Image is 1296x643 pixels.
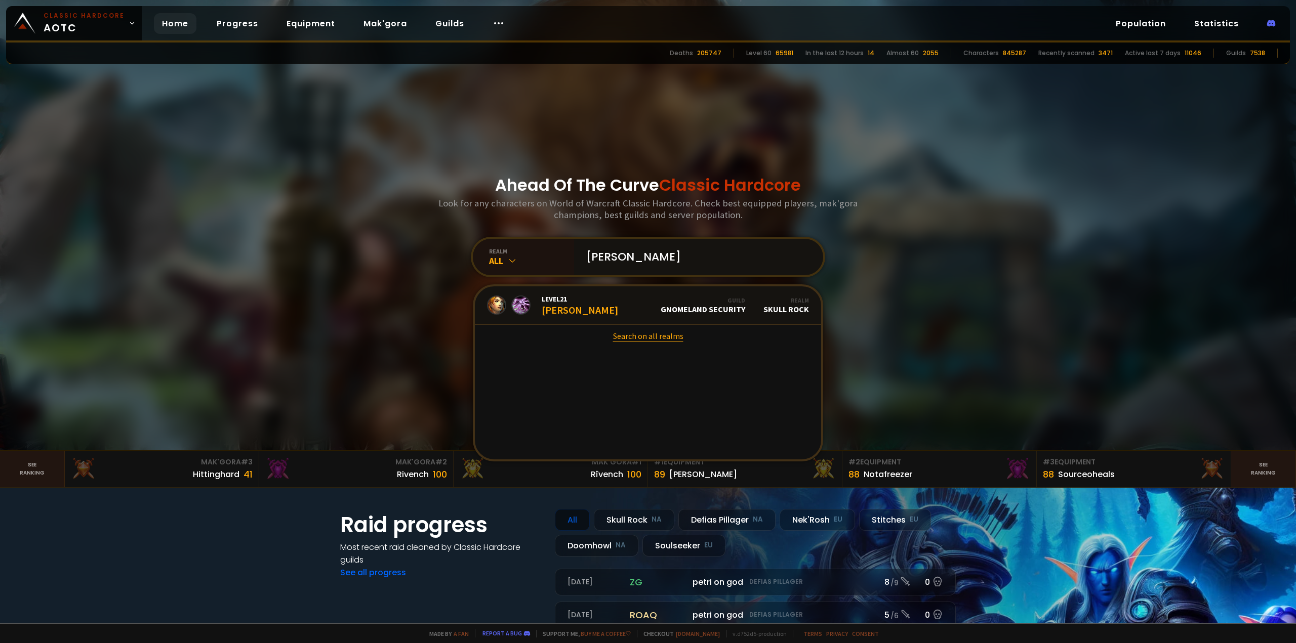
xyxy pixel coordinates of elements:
[864,468,912,481] div: Notafreezer
[489,255,574,267] div: All
[726,630,787,637] span: v. d752d5 - production
[780,509,855,531] div: Nek'Rosh
[1037,451,1231,487] a: #3Equipment88Sourceoheals
[1108,13,1174,34] a: Population
[848,467,860,481] div: 88
[859,509,931,531] div: Stitches
[805,49,864,58] div: In the last 12 hours
[776,49,793,58] div: 65981
[433,467,447,481] div: 100
[1043,457,1055,467] span: # 3
[1185,49,1201,58] div: 11046
[1250,49,1265,58] div: 7538
[434,197,862,221] h3: Look for any characters on World of Warcraft Classic Hardcore. Check best equipped players, mak'g...
[1099,49,1113,58] div: 3471
[555,602,956,628] a: [DATE]roaqpetri on godDefias Pillager5 /60
[627,467,641,481] div: 100
[654,457,664,467] span: # 1
[154,13,196,34] a: Home
[848,457,1030,467] div: Equipment
[482,629,522,637] a: Report a bug
[753,515,763,525] small: NA
[44,11,125,20] small: Classic Hardcore
[423,630,469,637] span: Made by
[435,457,447,467] span: # 2
[654,457,836,467] div: Equipment
[340,509,543,541] h1: Raid progress
[555,535,638,556] div: Doomhowl
[1003,49,1026,58] div: 845287
[397,468,429,481] div: Rivench
[963,49,999,58] div: Characters
[355,13,415,34] a: Mak'gora
[555,569,956,595] a: [DATE]zgpetri on godDefias Pillager8 /90
[670,49,693,58] div: Deaths
[340,541,543,566] h4: Most recent raid cleaned by Classic Hardcore guilds
[746,49,772,58] div: Level 60
[648,451,842,487] a: #1Equipment89[PERSON_NAME]
[1043,467,1054,481] div: 88
[536,630,631,637] span: Support me,
[659,174,801,196] span: Classic Hardcore
[489,247,574,255] div: realm
[71,457,253,467] div: Mak'Gora
[1043,457,1225,467] div: Equipment
[704,540,713,550] small: EU
[834,515,842,525] small: EU
[1231,451,1296,487] a: Seeranking
[886,49,919,58] div: Almost 60
[652,515,662,525] small: NA
[669,468,737,481] div: [PERSON_NAME]
[591,468,623,481] div: Rîvench
[1226,49,1246,58] div: Guilds
[868,49,874,58] div: 14
[661,296,745,314] div: Gnomeland Security
[826,630,848,637] a: Privacy
[44,11,125,35] span: AOTC
[594,509,674,531] div: Skull Rock
[454,451,648,487] a: Mak'Gora#1Rîvench100
[278,13,343,34] a: Equipment
[495,173,801,197] h1: Ahead Of The Curve
[910,515,918,525] small: EU
[1038,49,1095,58] div: Recently scanned
[848,457,860,467] span: # 2
[654,467,665,481] div: 89
[427,13,472,34] a: Guilds
[763,296,809,304] div: Realm
[632,457,641,467] span: # 1
[637,630,720,637] span: Checkout
[6,6,142,40] a: Classic HardcoreAOTC
[259,451,454,487] a: Mak'Gora#2Rivench100
[842,451,1037,487] a: #2Equipment88Notafreezer
[555,509,590,531] div: All
[454,630,469,637] a: a fan
[763,296,809,314] div: Skull Rock
[661,296,745,304] div: Guild
[244,467,253,481] div: 41
[475,286,821,325] a: Level21[PERSON_NAME]GuildGnomeland SecurityRealmSkull Rock
[697,49,721,58] div: 205747
[1058,468,1115,481] div: Sourceoheals
[542,294,618,316] div: [PERSON_NAME]
[852,630,879,637] a: Consent
[642,535,725,556] div: Soulseeker
[1125,49,1181,58] div: Active last 7 days
[581,630,631,637] a: Buy me a coffee
[241,457,253,467] span: # 3
[676,630,720,637] a: [DOMAIN_NAME]
[193,468,239,481] div: Hittinghard
[460,457,641,467] div: Mak'Gora
[340,567,406,578] a: See all progress
[265,457,447,467] div: Mak'Gora
[678,509,776,531] div: Defias Pillager
[1186,13,1247,34] a: Statistics
[580,239,811,275] input: Search a character...
[475,325,821,347] a: Search on all realms
[616,540,626,550] small: NA
[65,451,259,487] a: Mak'Gora#3Hittinghard41
[209,13,266,34] a: Progress
[803,630,822,637] a: Terms
[923,49,939,58] div: 2055
[542,294,618,304] span: Level 21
